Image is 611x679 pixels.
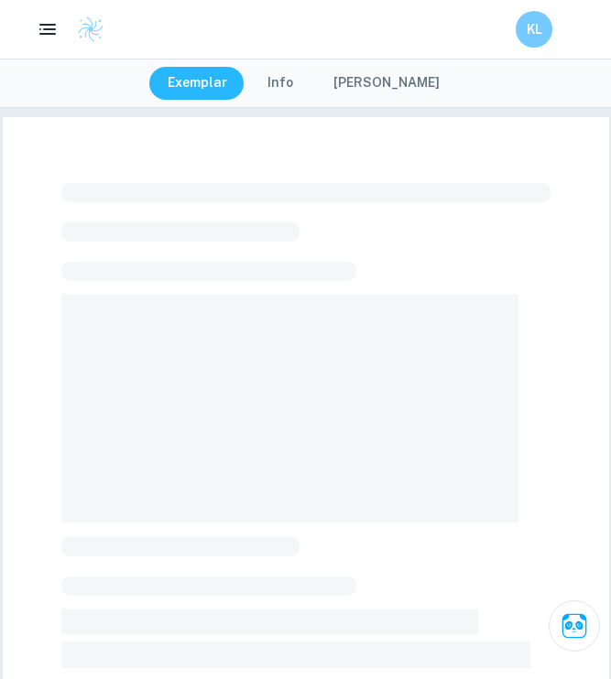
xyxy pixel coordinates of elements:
[249,67,311,100] button: Info
[66,16,104,43] a: Clastify logo
[516,11,552,48] button: KL
[315,67,458,100] button: [PERSON_NAME]
[149,67,245,100] button: Exemplar
[77,16,104,43] img: Clastify logo
[524,19,545,39] h6: KL
[549,600,600,652] button: Ask Clai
